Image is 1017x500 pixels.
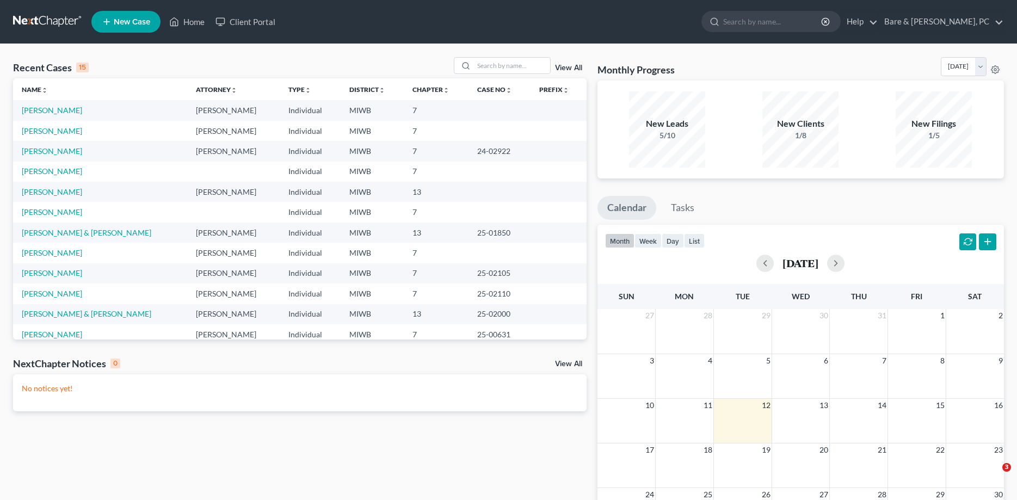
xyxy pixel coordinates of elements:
span: Sat [968,292,982,301]
i: unfold_more [563,87,569,94]
td: [PERSON_NAME] [187,100,280,120]
span: 23 [993,443,1004,456]
td: Individual [280,162,341,182]
div: 1/8 [762,130,839,141]
div: Recent Cases [13,61,89,74]
td: [PERSON_NAME] [187,121,280,141]
h3: Monthly Progress [597,63,675,76]
td: 7 [404,243,469,263]
td: [PERSON_NAME] [187,182,280,202]
span: Wed [792,292,810,301]
td: 24-02922 [469,141,531,161]
a: Client Portal [210,12,281,32]
td: Individual [280,223,341,243]
a: [PERSON_NAME] [22,248,82,257]
span: 29 [761,309,772,322]
span: 14 [877,399,887,412]
p: No notices yet! [22,383,578,394]
td: 7 [404,202,469,222]
span: 5 [765,354,772,367]
a: Prefixunfold_more [539,85,569,94]
a: Home [164,12,210,32]
div: 5/10 [629,130,705,141]
td: 13 [404,304,469,324]
div: 0 [110,359,120,368]
span: 28 [702,309,713,322]
td: MIWB [341,202,404,222]
a: Bare & [PERSON_NAME], PC [879,12,1003,32]
td: 25-01850 [469,223,531,243]
a: [PERSON_NAME] & [PERSON_NAME] [22,228,151,237]
span: 3 [1002,463,1011,472]
span: 21 [877,443,887,456]
a: View All [555,360,582,368]
div: New Filings [896,118,972,130]
span: Mon [675,292,694,301]
div: New Leads [629,118,705,130]
span: 17 [644,443,655,456]
td: Individual [280,243,341,263]
a: View All [555,64,582,72]
td: 7 [404,141,469,161]
td: MIWB [341,243,404,263]
td: MIWB [341,182,404,202]
i: unfold_more [506,87,512,94]
span: 11 [702,399,713,412]
td: [PERSON_NAME] [187,304,280,324]
td: Individual [280,100,341,120]
td: 7 [404,324,469,344]
td: MIWB [341,121,404,141]
td: [PERSON_NAME] [187,141,280,161]
a: [PERSON_NAME] [22,146,82,156]
td: Individual [280,182,341,202]
td: Individual [280,324,341,344]
td: 25-00631 [469,324,531,344]
span: 6 [823,354,829,367]
span: 7 [881,354,887,367]
span: Tue [736,292,750,301]
a: Nameunfold_more [22,85,48,94]
input: Search by name... [723,11,823,32]
i: unfold_more [41,87,48,94]
span: 9 [997,354,1004,367]
div: 15 [76,63,89,72]
td: 25-02105 [469,263,531,283]
span: Fri [911,292,922,301]
td: 7 [404,283,469,304]
td: Individual [280,263,341,283]
a: Tasks [661,196,704,220]
span: 31 [877,309,887,322]
td: 25-02000 [469,304,531,324]
a: Chapterunfold_more [412,85,449,94]
div: New Clients [762,118,839,130]
span: 27 [644,309,655,322]
span: 8 [939,354,946,367]
i: unfold_more [305,87,311,94]
td: MIWB [341,324,404,344]
span: Thu [851,292,867,301]
span: 30 [818,309,829,322]
td: 7 [404,100,469,120]
a: [PERSON_NAME] [22,207,82,217]
td: Individual [280,304,341,324]
a: Attorneyunfold_more [196,85,237,94]
a: [PERSON_NAME] [22,106,82,115]
a: [PERSON_NAME] [22,289,82,298]
button: week [634,233,662,248]
td: Individual [280,283,341,304]
iframe: Intercom live chat [980,463,1006,489]
a: Calendar [597,196,656,220]
td: MIWB [341,283,404,304]
td: 25-02110 [469,283,531,304]
input: Search by name... [474,58,550,73]
span: 3 [649,354,655,367]
td: 13 [404,182,469,202]
td: [PERSON_NAME] [187,283,280,304]
div: 1/5 [896,130,972,141]
td: 7 [404,121,469,141]
td: Individual [280,202,341,222]
i: unfold_more [443,87,449,94]
div: NextChapter Notices [13,357,120,370]
td: 7 [404,162,469,182]
span: 12 [761,399,772,412]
